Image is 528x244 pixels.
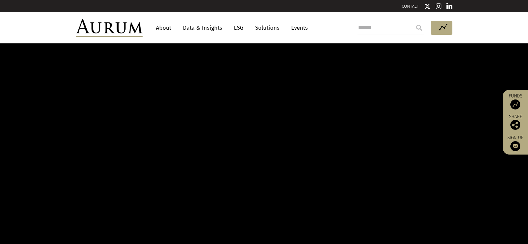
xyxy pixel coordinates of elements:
a: Data & Insights [180,22,226,34]
img: Linkedin icon [446,3,452,10]
img: Share this post [510,120,520,130]
a: Solutions [252,22,283,34]
a: CONTACT [402,4,419,9]
img: Aurum [76,19,143,37]
a: Events [288,22,308,34]
img: Twitter icon [424,3,431,10]
img: Access Funds [510,99,520,109]
a: About [153,22,175,34]
a: Funds [506,93,525,109]
input: Submit [412,21,426,34]
a: ESG [231,22,247,34]
img: Sign up to our newsletter [510,141,520,151]
img: Instagram icon [436,3,442,10]
div: Share [506,114,525,130]
a: Sign up [506,135,525,151]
